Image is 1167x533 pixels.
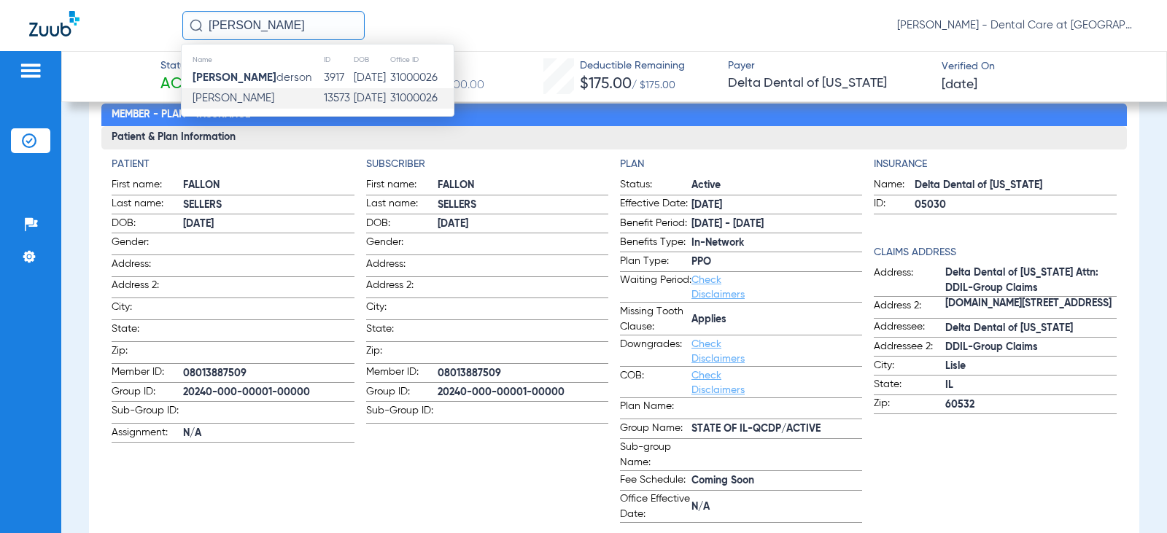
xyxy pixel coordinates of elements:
[874,319,945,337] span: Addressee:
[691,254,862,270] span: PPO
[945,397,1116,413] span: 60532
[112,365,183,382] span: Member ID:
[620,254,691,271] span: Plan Type:
[438,178,608,193] span: FALLON
[438,366,608,381] span: 08013887509
[874,157,1116,172] h4: Insurance
[366,403,438,423] span: Sub-Group ID:
[112,322,183,341] span: State:
[29,11,80,36] img: Zuub Logo
[366,384,438,402] span: Group ID:
[945,321,1116,336] span: Delta Dental of [US_STATE]
[182,52,323,68] th: Name
[580,58,685,74] span: Deductible Remaining
[728,58,929,74] span: Payer
[112,196,183,214] span: Last name:
[620,337,691,366] span: Downgrades:
[874,377,945,394] span: State:
[874,396,945,413] span: Zip:
[438,385,608,400] span: 20240-000-00001-00000
[874,177,915,195] span: Name:
[691,198,862,213] span: [DATE]
[353,68,389,88] td: [DATE]
[897,18,1138,33] span: [PERSON_NAME] - Dental Care at [GEOGRAPHIC_DATA]
[691,275,745,300] a: Check Disclaimers
[112,343,183,363] span: Zip:
[353,88,389,109] td: [DATE]
[366,322,438,341] span: State:
[182,11,365,40] input: Search for patients
[632,80,675,90] span: / $175.00
[112,425,183,443] span: Assignment:
[620,440,691,470] span: Sub-group Name:
[112,300,183,319] span: City:
[112,157,354,172] h4: Patient
[691,312,862,327] span: Applies
[620,235,691,252] span: Benefits Type:
[19,62,42,79] img: hamburger-icon
[160,58,212,74] span: Status
[691,499,862,515] span: N/A
[438,217,608,232] span: [DATE]
[183,198,354,213] span: SELLERS
[620,491,691,522] span: Office Effective Date:
[366,257,438,276] span: Address:
[183,426,354,441] span: N/A
[190,19,203,32] img: Search Icon
[945,378,1116,393] span: IL
[183,366,354,381] span: 08013887509
[915,198,1116,213] span: 05030
[874,265,945,296] span: Address:
[728,74,929,93] span: Delta Dental of [US_STATE]
[112,216,183,233] span: DOB:
[112,384,183,402] span: Group ID:
[620,157,862,172] h4: Plan
[183,217,354,232] span: [DATE]
[620,196,691,214] span: Effective Date:
[193,93,274,104] span: [PERSON_NAME]
[112,278,183,297] span: Address 2:
[193,72,311,83] span: derson
[160,74,212,95] span: Active
[691,473,862,489] span: Coming Soon
[101,126,1126,149] h3: Patient & Plan Information
[366,365,438,382] span: Member ID:
[389,52,454,68] th: Office ID
[580,77,632,92] span: $175.00
[353,52,389,68] th: DOB
[620,304,691,335] span: Missing Tooth Clause:
[691,339,745,364] a: Check Disclaimers
[366,300,438,319] span: City:
[366,177,438,195] span: First name:
[874,245,1116,260] h4: Claims Address
[874,339,945,357] span: Addressee 2:
[323,52,353,68] th: ID
[945,359,1116,374] span: Lisle
[193,72,276,83] strong: [PERSON_NAME]
[620,177,691,195] span: Status:
[620,216,691,233] span: Benefit Period:
[620,273,691,302] span: Waiting Period:
[183,385,354,400] span: 20240-000-00001-00000
[389,88,454,109] td: 31000026
[942,76,977,94] span: [DATE]
[389,68,454,88] td: 31000026
[915,178,1116,193] span: Delta Dental of [US_STATE]
[323,88,353,109] td: 13573
[691,236,862,251] span: In-Network
[366,343,438,363] span: Zip:
[691,178,862,193] span: Active
[112,235,183,254] span: Gender:
[945,281,1116,296] span: Delta Dental of [US_STATE] Attn: DDIL-Group Claims [DOMAIN_NAME][STREET_ADDRESS]
[945,340,1116,355] span: DDIL-Group Claims
[366,278,438,297] span: Address 2:
[366,157,608,172] h4: Subscriber
[183,178,354,193] span: FALLON
[691,370,745,395] a: Check Disclaimers
[620,399,691,419] span: Plan Name:
[620,421,691,438] span: Group Name:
